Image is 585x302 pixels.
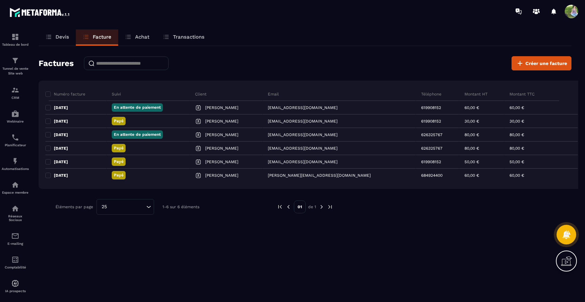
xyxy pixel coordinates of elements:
p: Téléphone [421,91,441,97]
a: social-networksocial-networkRéseaux Sociaux [2,199,29,227]
p: Éléments par page [56,204,93,209]
a: [PERSON_NAME] [195,172,238,179]
p: Payé [114,145,124,151]
img: scheduler [11,133,19,142]
p: Planificateur [2,143,29,147]
p: Tableau de bord [2,43,29,46]
p: Email [268,91,279,97]
a: emailemailE-mailing [2,227,29,251]
a: [PERSON_NAME] [195,145,238,152]
p: [DATE] [54,118,68,124]
p: En attente de paiement [114,132,161,137]
p: Achat [135,34,149,40]
p: Transactions [173,34,204,40]
img: automations [11,279,19,287]
p: E-mailing [2,242,29,245]
img: next [319,204,325,210]
p: En attente de paiement [114,105,161,110]
p: Payé [114,118,124,124]
p: CRM [2,96,29,100]
img: prev [285,204,291,210]
p: [DATE] [54,146,68,151]
p: Réseaux Sociaux [2,214,29,222]
a: [PERSON_NAME] [195,131,238,138]
a: formationformationTableau de bord [2,28,29,51]
a: automationsautomationsAutomatisations [2,152,29,176]
a: Devis [39,29,76,46]
img: automations [11,110,19,118]
span: Créer une facture [525,60,567,67]
a: formationformationTunnel de vente Site web [2,51,29,81]
p: Espace membre [2,191,29,194]
a: automationsautomationsWebinaire [2,105,29,128]
a: Facture [76,29,118,46]
p: Client [195,91,207,97]
img: social-network [11,204,19,213]
img: automations [11,157,19,165]
p: Montant TTC [510,91,535,97]
p: Webinaire [2,120,29,123]
img: prev [277,204,283,210]
img: logo [9,6,70,18]
p: Payé [114,159,124,165]
img: formation [11,33,19,41]
button: Créer une facture [512,56,571,70]
p: [DATE] [54,173,68,178]
p: 1-6 sur 6 éléments [162,204,199,209]
p: [DATE] [54,105,68,110]
img: email [11,232,19,240]
img: automations [11,181,19,189]
img: formation [11,57,19,65]
p: Facture [93,34,111,40]
img: next [327,204,333,210]
a: [PERSON_NAME] [195,104,238,111]
span: 25 [99,203,109,211]
p: IA prospects [2,289,29,293]
a: [PERSON_NAME] [195,118,238,125]
p: de 1 [308,204,316,210]
a: schedulerschedulerPlanificateur [2,128,29,152]
p: 01 [294,200,306,213]
p: Montant HT [464,91,487,97]
p: Numéro facture [54,91,85,97]
a: formationformationCRM [2,81,29,105]
p: [DATE] [54,132,68,137]
img: accountant [11,256,19,264]
div: Search for option [96,199,154,215]
img: formation [11,86,19,94]
a: automationsautomationsEspace membre [2,176,29,199]
p: Tunnel de vente Site web [2,66,29,76]
h2: Factures [39,57,74,70]
p: Suivi [112,91,121,97]
input: Search for option [109,203,145,211]
p: Devis [56,34,69,40]
p: [DATE] [54,159,68,165]
a: [PERSON_NAME] [195,158,238,165]
p: Payé [114,172,124,178]
p: Comptabilité [2,265,29,269]
p: Automatisations [2,167,29,171]
a: accountantaccountantComptabilité [2,251,29,274]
